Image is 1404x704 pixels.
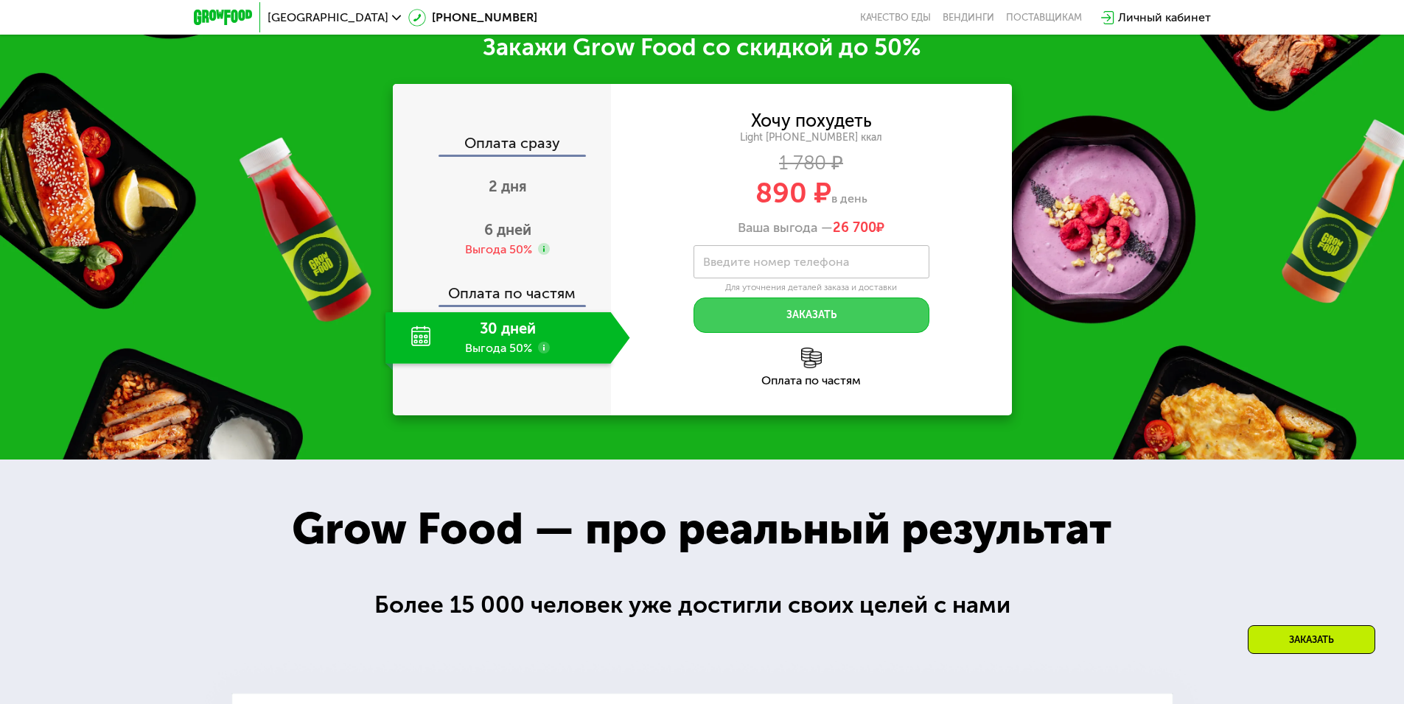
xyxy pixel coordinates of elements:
div: Оплата по частям [611,375,1012,387]
label: Введите номер телефона [703,258,849,266]
img: l6xcnZfty9opOoJh.png [801,348,822,368]
div: Хочу похудеть [751,113,872,129]
span: 26 700 [833,219,876,236]
span: 2 дня [489,177,527,195]
div: Grow Food — про реальный результат [259,496,1144,562]
div: Более 15 000 человек уже достигли своих целей с нами [374,587,1030,623]
button: Заказать [694,298,929,333]
span: [GEOGRAPHIC_DATA] [268,12,388,24]
div: Оплата сразу [394,135,611,155]
div: Оплата по частям [394,271,611,305]
div: Личный кабинет [1118,9,1211,27]
div: Ваша выгода — [611,220,1012,236]
div: Light [PHONE_NUMBER] ккал [611,131,1012,144]
div: 1 780 ₽ [611,155,1012,172]
div: поставщикам [1006,12,1082,24]
a: Вендинги [943,12,994,24]
span: 6 дней [484,221,531,239]
a: Качество еды [860,12,931,24]
span: в день [831,191,867,205]
div: Выгода 50% [465,242,532,258]
div: Для уточнения деталей заказа и доставки [694,282,929,294]
div: Заказать [1248,625,1375,654]
a: [PHONE_NUMBER] [408,9,537,27]
span: ₽ [833,220,884,236]
span: 890 ₽ [755,176,831,210]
